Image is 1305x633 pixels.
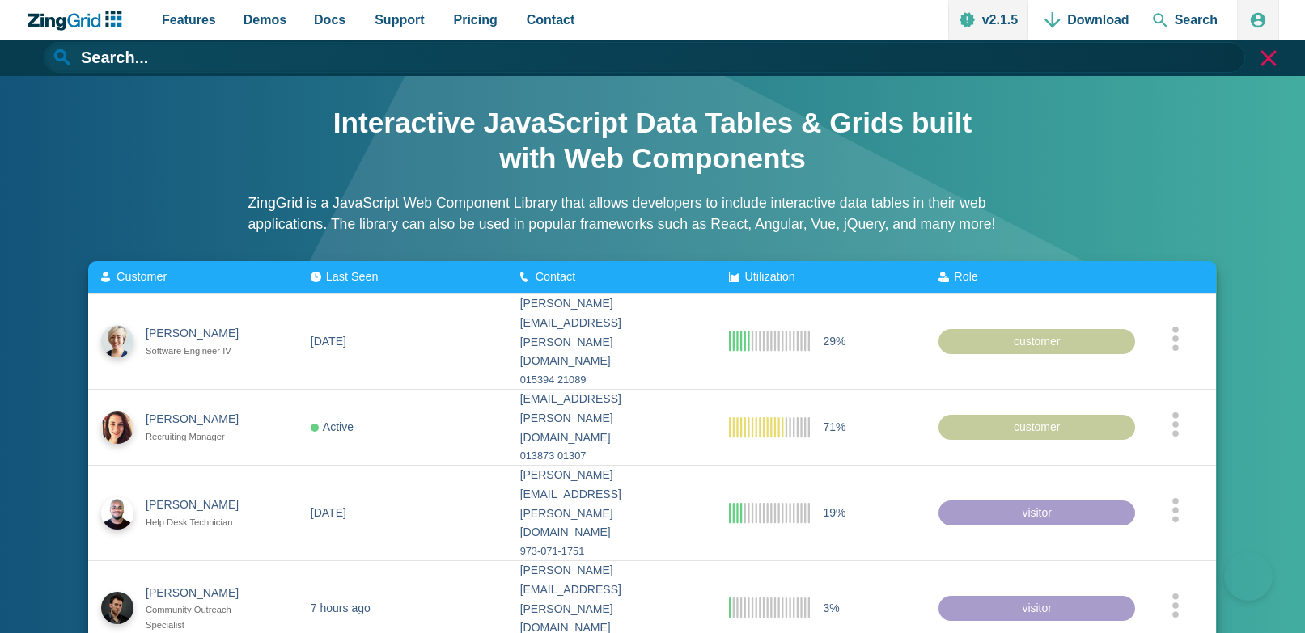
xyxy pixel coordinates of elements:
[146,344,253,359] div: Software Engineer IV
[824,503,846,522] span: 19%
[146,583,253,602] div: [PERSON_NAME]
[520,371,704,389] div: 015394 21089
[520,294,704,371] div: [PERSON_NAME][EMAIL_ADDRESS][PERSON_NAME][DOMAIN_NAME]
[939,414,1136,440] div: customer
[146,410,253,429] div: [PERSON_NAME]
[955,270,979,283] span: Role
[117,270,167,283] span: Customer
[824,331,846,351] span: 29%
[520,466,704,542] div: [PERSON_NAME][EMAIL_ADDRESS][PERSON_NAME][DOMAIN_NAME]
[244,9,286,31] span: Demos
[162,9,216,31] span: Features
[375,9,424,31] span: Support
[536,270,576,283] span: Contact
[311,331,346,351] div: [DATE]
[311,503,346,522] div: [DATE]
[939,328,1136,354] div: customer
[527,9,575,31] span: Contact
[329,105,977,176] h1: Interactive JavaScript Data Tables & Grids built with Web Components
[146,496,253,515] div: [PERSON_NAME]
[311,598,371,618] div: 7 hours ago
[311,417,354,437] div: Active
[939,595,1136,621] div: visitor
[146,602,253,633] div: Community Outreach Specialist
[146,515,253,530] div: Help Desk Technician
[146,429,253,445] div: Recruiting Manager
[824,417,846,437] span: 71%
[454,9,498,31] span: Pricing
[824,598,840,618] span: 3%
[1224,552,1273,601] iframe: Help Scout Beacon - Open
[745,270,795,283] span: Utilization
[520,447,704,465] div: 013873 01307
[520,542,704,560] div: 973-071-1751
[939,500,1136,525] div: visitor
[248,192,1057,235] p: ZingGrid is a JavaScript Web Component Library that allows developers to include interactive data...
[26,11,130,31] a: ZingChart Logo. Click to return to the homepage
[44,42,1245,73] input: Search...
[326,270,379,283] span: Last Seen
[520,390,704,447] div: [EMAIL_ADDRESS][PERSON_NAME][DOMAIN_NAME]
[146,324,253,344] div: [PERSON_NAME]
[314,9,345,31] span: Docs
